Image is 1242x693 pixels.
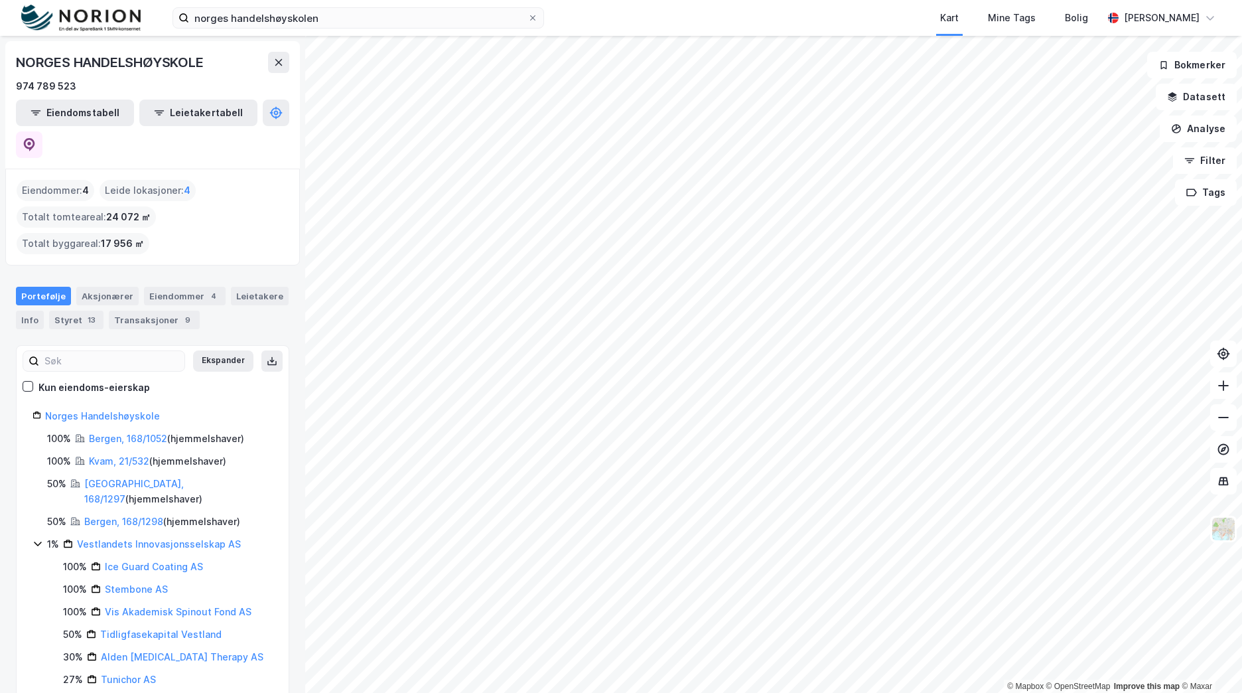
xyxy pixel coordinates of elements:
div: Leietakere [231,287,289,305]
div: 50% [63,627,82,643]
div: 9 [181,313,194,327]
button: Tags [1175,179,1237,206]
div: Mine Tags [988,10,1036,26]
div: 974 789 523 [16,78,76,94]
div: Bolig [1065,10,1088,26]
div: Leide lokasjoner : [100,180,196,201]
a: Tidligfasekapital Vestland [100,629,222,640]
div: Kontrollprogram for chat [1176,629,1242,693]
button: Leietakertabell [139,100,257,126]
a: OpenStreetMap [1046,682,1111,691]
div: Totalt tomteareal : [17,206,156,228]
div: Transaksjoner [109,311,200,329]
a: Alden [MEDICAL_DATA] Therapy AS [101,651,263,662]
div: Eiendommer [144,287,226,305]
div: Info [16,311,44,329]
div: Eiendommer : [17,180,94,201]
a: Tunichor AS [101,674,156,685]
div: 30% [63,649,83,665]
span: 4 [184,183,190,198]
div: ( hjemmelshaver ) [84,476,273,508]
a: Improve this map [1114,682,1180,691]
a: Ice Guard Coating AS [105,561,203,572]
img: norion-logo.80e7a08dc31c2e691866.png [21,5,141,32]
div: 50% [47,514,66,530]
button: Bokmerker [1147,52,1237,78]
div: 100% [63,581,87,597]
div: [PERSON_NAME] [1124,10,1200,26]
button: Datasett [1156,84,1237,110]
span: 24 072 ㎡ [106,209,151,225]
div: 4 [207,289,220,303]
input: Søk [39,351,184,371]
a: Stembone AS [105,583,168,595]
div: 100% [47,453,71,469]
div: NORGES HANDELSHØYSKOLE [16,52,206,73]
div: Portefølje [16,287,71,305]
a: Norges Handelshøyskole [45,410,160,422]
div: Totalt byggareal : [17,233,149,254]
span: 4 [82,183,89,198]
button: Filter [1173,147,1237,174]
a: Bergen, 168/1298 [84,516,163,527]
span: 17 956 ㎡ [101,236,144,252]
div: 27% [63,672,83,688]
div: 1% [47,536,59,552]
a: Kvam, 21/532 [89,455,149,467]
a: Vestlandets Innovasjonsselskap AS [77,538,241,550]
button: Ekspander [193,350,253,372]
a: [GEOGRAPHIC_DATA], 168/1297 [84,478,184,505]
div: Kun eiendoms-eierskap [38,380,150,396]
button: Analyse [1160,116,1237,142]
a: Bergen, 168/1052 [89,433,167,444]
input: Søk på adresse, matrikkel, gårdeiere, leietakere eller personer [189,8,527,28]
div: Kart [940,10,959,26]
div: 100% [63,604,87,620]
div: 50% [47,476,66,492]
button: Eiendomstabell [16,100,134,126]
iframe: Chat Widget [1176,629,1242,693]
div: Aksjonærer [76,287,139,305]
div: 100% [47,431,71,447]
div: ( hjemmelshaver ) [89,431,244,447]
a: Mapbox [1007,682,1044,691]
div: 100% [63,559,87,575]
a: Vis Akademisk Spinout Fond AS [105,606,251,617]
div: ( hjemmelshaver ) [84,514,240,530]
div: ( hjemmelshaver ) [89,453,226,469]
img: Z [1211,516,1236,542]
div: Styret [49,311,103,329]
div: 13 [85,313,98,327]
